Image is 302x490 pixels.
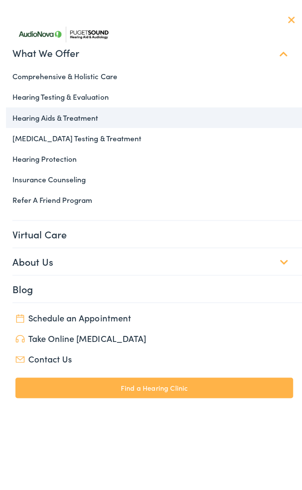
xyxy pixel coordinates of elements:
[15,347,293,359] a: Contact Us
[12,270,302,297] a: Blog
[12,243,302,270] a: About Us
[15,351,25,358] img: utility icon
[15,330,25,338] img: utility icon
[6,61,302,81] a: Comprehensive & Holistic Care
[15,372,293,393] a: Find a Hearing Clinic
[12,216,302,242] a: Virtual Care
[6,123,302,143] a: [MEDICAL_DATA] Testing & Treatment
[6,102,302,123] a: Hearing Aids & Treatment
[6,164,302,184] a: Insurance Counseling
[15,306,293,318] a: Schedule an Appointment
[15,327,293,339] a: Take Online [MEDICAL_DATA]
[12,34,302,61] a: What We Offer
[6,184,302,205] a: Refer A Friend Program
[6,143,302,164] a: Hearing Protection
[6,81,302,102] a: Hearing Testing & Evaluation
[15,309,25,318] img: utility icon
